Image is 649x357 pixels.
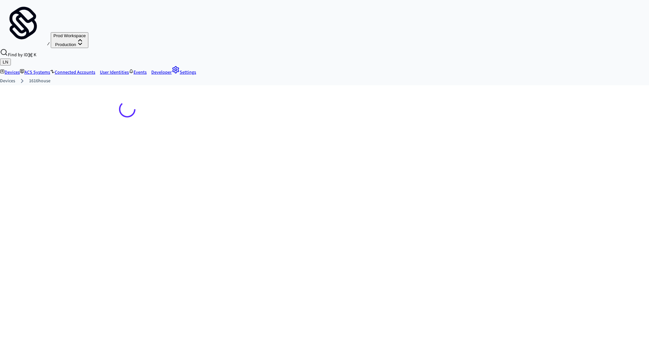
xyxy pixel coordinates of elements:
[95,69,129,76] a: User Identities
[50,69,95,76] a: Connected Accounts
[147,69,172,76] a: Developer
[3,60,8,64] span: LN
[172,69,196,76] a: Settings
[8,52,28,58] span: Find by ID
[53,33,86,38] span: Prod Workspace
[29,78,50,85] a: 1616house
[28,52,36,58] span: ⌘ K
[20,69,50,76] a: ACS Systems
[55,42,76,47] span: Production
[129,69,147,76] a: Events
